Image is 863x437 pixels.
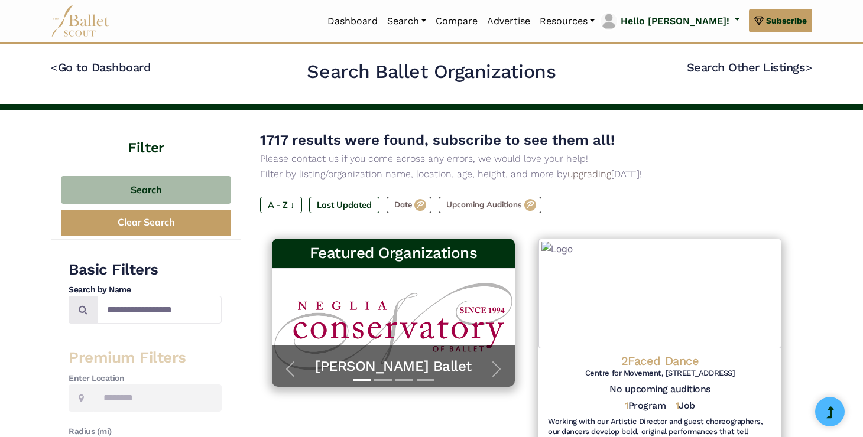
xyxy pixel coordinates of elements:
h4: Enter Location [69,373,222,384]
button: Slide 3 [395,373,413,387]
h2: Search Ballet Organizations [307,60,556,84]
h6: Centre for Movement, [STREET_ADDRESS] [548,368,772,379]
img: profile picture [601,13,617,30]
h4: Search by Name [69,284,222,296]
img: Logo [538,239,781,348]
button: Search [61,176,231,204]
span: 1717 results were found, subscribe to see them all! [260,132,615,148]
a: Compare [431,9,482,34]
h5: Job [676,400,695,412]
a: <Go to Dashboard [51,60,151,74]
a: Dashboard [323,9,382,34]
p: Please contact us if you come across any errors, we would love your help! [260,151,793,167]
a: profile picture Hello [PERSON_NAME]! [599,12,739,31]
span: Subscribe [766,14,807,27]
a: [PERSON_NAME] Ballet [284,357,503,376]
label: Upcoming Auditions [439,197,541,213]
span: 1 [625,400,628,411]
code: < [51,60,58,74]
a: Search Other Listings> [687,60,812,74]
a: Resources [535,9,599,34]
label: Date [387,197,431,213]
input: Location [93,384,222,412]
h4: Filter [51,110,241,158]
span: 1 [676,400,679,411]
h5: Program [625,400,666,412]
h4: 2Faced Dance [548,353,772,368]
p: Hello [PERSON_NAME]! [621,14,729,29]
button: Slide 4 [417,373,434,387]
label: Last Updated [309,197,379,213]
button: Slide 2 [374,373,392,387]
label: A - Z ↓ [260,197,302,213]
a: Advertise [482,9,535,34]
a: Search [382,9,431,34]
img: gem.svg [754,14,764,27]
input: Search by names... [97,296,222,324]
p: Filter by listing/organization name, location, age, height, and more by [DATE]! [260,167,793,182]
h3: Basic Filters [69,260,222,280]
a: Subscribe [749,9,812,32]
code: > [805,60,812,74]
h3: Premium Filters [69,348,222,368]
a: upgrading [567,168,611,180]
h3: Featured Organizations [281,243,505,263]
button: Clear Search [61,210,231,236]
button: Slide 1 [353,373,371,387]
h5: No upcoming auditions [548,383,772,396]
